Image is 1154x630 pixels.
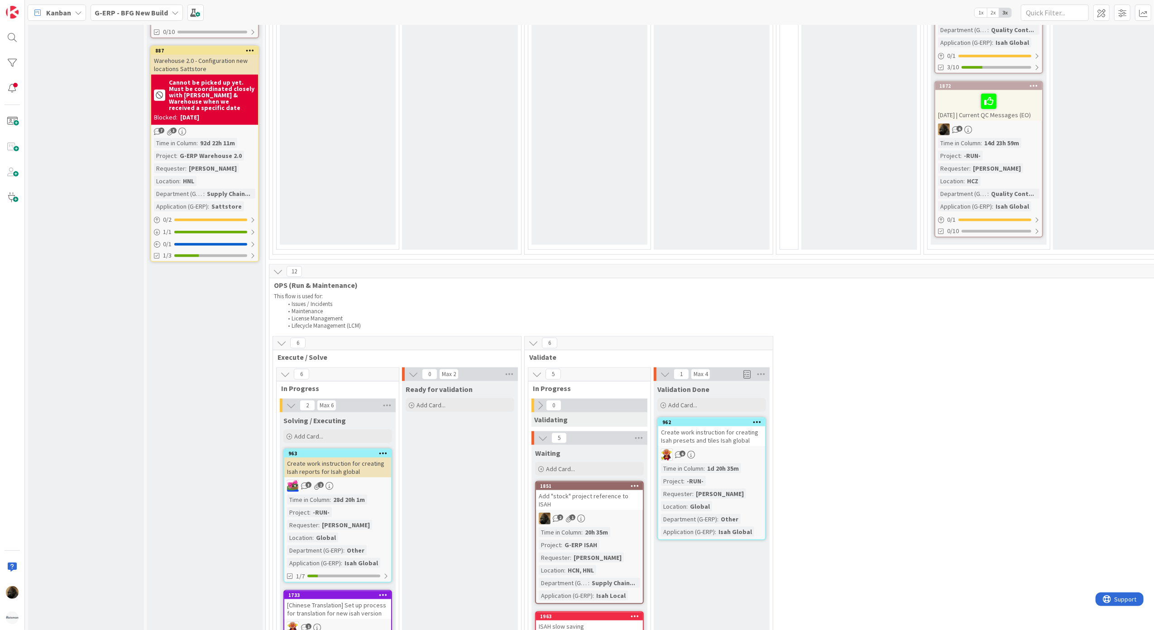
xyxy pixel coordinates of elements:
[535,449,560,458] span: Waiting
[187,163,239,173] div: [PERSON_NAME]
[296,572,305,581] span: 1/7
[536,612,643,620] div: 1963
[300,400,315,411] span: 2
[154,189,203,199] div: Department (G-ERP)
[938,151,960,161] div: Project
[570,515,575,520] span: 1
[938,163,969,173] div: Requester
[281,384,388,393] span: In Progress
[717,514,718,524] span: :
[546,369,561,380] span: 5
[715,527,716,537] span: :
[947,215,956,224] span: 0 / 1
[536,482,643,490] div: 1851
[154,151,176,161] div: Project
[306,482,311,488] span: 3
[287,266,302,277] span: 12
[971,163,1023,173] div: [PERSON_NAME]
[969,163,971,173] span: :
[151,214,258,225] div: 0/2
[6,6,19,19] img: Visit kanbanzone.com
[205,189,253,199] div: Supply Chain...
[938,138,981,148] div: Time in Column
[539,565,564,575] div: Location
[163,251,172,260] span: 1/3
[539,540,561,550] div: Project
[290,338,306,348] span: 6
[658,449,765,461] div: LC
[287,480,299,492] img: JK
[565,565,596,575] div: HCN, HNL
[962,151,983,161] div: -RUN-
[203,189,205,199] span: :
[704,463,705,473] span: :
[935,82,1042,121] div: 1872[DATE] | Current QC Messages (EO)
[947,226,959,236] span: 0/10
[318,482,324,488] span: 2
[151,239,258,250] div: 0/1
[583,527,610,537] div: 20h 35m
[561,540,562,550] span: :
[181,176,196,186] div: HNL
[935,90,1042,121] div: [DATE] | Current QC Messages (EO)
[95,8,168,17] b: G-ERP - BFG New Build
[163,239,172,249] span: 0 / 1
[330,495,331,505] span: :
[196,138,198,148] span: :
[989,189,1036,199] div: Quality Cont...
[692,489,694,499] span: :
[6,611,19,624] img: avatar
[154,201,208,211] div: Application (G-ERP)
[680,451,685,457] span: 6
[158,128,164,134] span: 7
[154,163,185,173] div: Requester
[318,520,320,530] span: :
[987,8,999,17] span: 2x
[163,27,175,37] span: 0/10
[982,138,1021,148] div: 14d 23h 59m
[960,151,962,161] span: :
[151,47,258,75] div: 887Warehouse 2.0 - Configuration new locations Sattstore
[529,353,761,362] span: Validate
[992,201,993,211] span: :
[989,25,1036,35] div: Quality Cont...
[987,25,989,35] span: :
[542,338,557,348] span: 6
[546,465,575,473] span: Add Card...
[935,124,1042,135] div: ND
[658,426,765,446] div: Create work instruction for creating Isah presets and tiles Isah global
[539,527,581,537] div: Time in Column
[657,385,709,394] span: Validation Done
[154,138,196,148] div: Time in Column
[320,520,372,530] div: [PERSON_NAME]
[564,565,565,575] span: :
[539,513,551,525] img: ND
[674,369,689,380] span: 1
[176,151,177,161] span: :
[533,384,639,393] span: In Progress
[6,586,19,599] img: ND
[661,449,673,461] img: LC
[935,82,1042,90] div: 1872
[661,489,692,499] div: Requester
[341,558,342,568] span: :
[947,62,959,72] span: 3/10
[1021,5,1089,21] input: Quick Filter...
[999,8,1011,17] span: 3x
[975,8,987,17] span: 1x
[154,176,179,186] div: Location
[287,533,312,543] div: Location
[694,489,746,499] div: [PERSON_NAME]
[540,483,643,489] div: 1851
[177,151,244,161] div: G-ERP Warehouse 2.0
[661,476,683,486] div: Project
[155,48,258,54] div: 887
[938,124,950,135] img: ND
[938,201,992,211] div: Application (G-ERP)
[309,507,311,517] span: :
[154,113,177,122] div: Blocked:
[668,401,697,409] span: Add Card...
[938,176,963,186] div: Location
[534,415,568,424] span: Validating
[283,416,346,425] span: Solving / Executing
